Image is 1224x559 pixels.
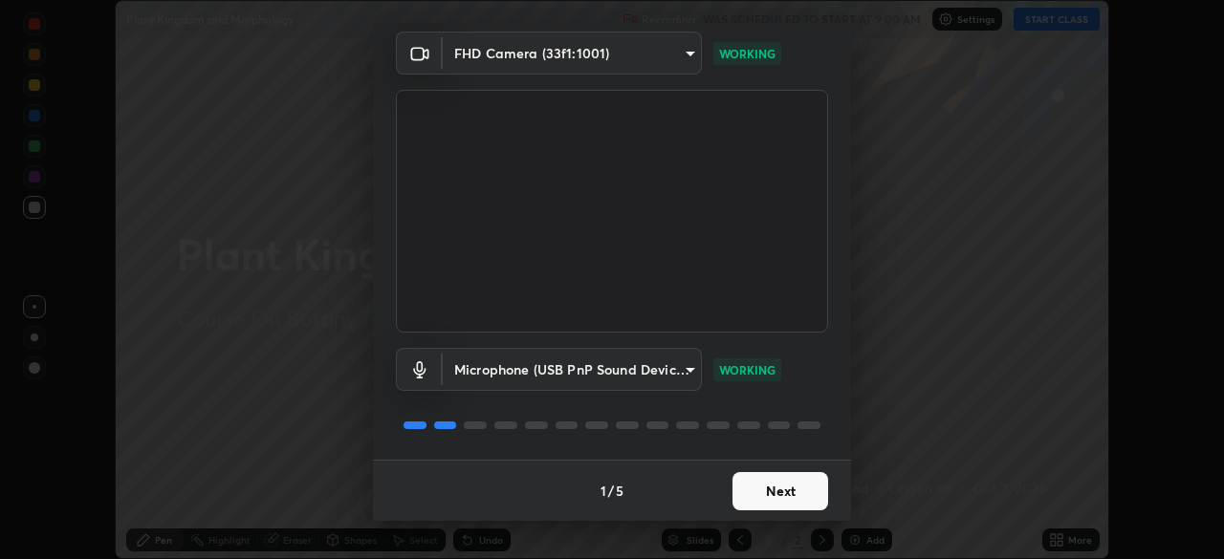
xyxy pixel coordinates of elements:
h4: 1 [601,481,606,501]
p: WORKING [719,361,776,378]
div: FHD Camera (33f1:1001) [443,348,702,391]
h4: 5 [616,481,623,501]
div: FHD Camera (33f1:1001) [443,32,702,75]
p: WORKING [719,45,776,62]
h4: / [608,481,614,501]
button: Next [732,472,828,510]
